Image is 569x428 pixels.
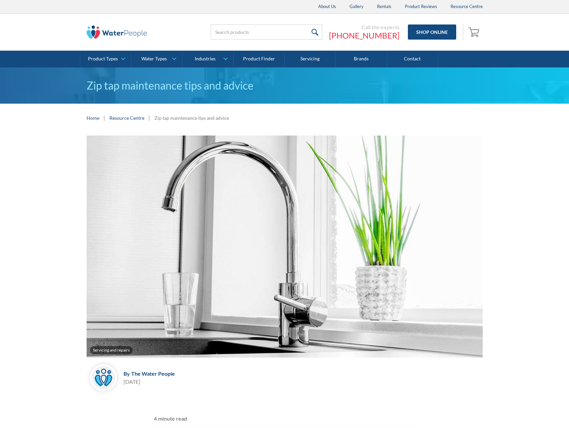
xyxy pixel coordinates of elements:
div: [DATE] [124,378,175,386]
div: Servicing and repairs [93,347,130,353]
a: Contact [387,51,438,67]
a: Water Types [131,51,182,67]
img: shopping cart [468,26,481,37]
div: minute read [158,415,187,423]
a: Home [87,114,99,121]
h1: Zip tap maintenance tips and advice [87,77,483,94]
a: Product Finder [234,51,285,67]
div: | [103,114,106,122]
div: Zip tap maintenance tips and advice [154,114,229,121]
a: Brands [336,51,387,67]
a: Servicing [285,51,336,67]
input: Search products [211,24,322,40]
div: The Water People [131,370,175,377]
div: 4 [154,415,157,423]
a: Industries [182,51,233,67]
div: Water Types [141,56,167,62]
a: Product Types [80,51,131,67]
div: Call the experts [329,24,399,31]
div: By [124,370,130,377]
div: Product Types [88,56,118,62]
div: Industries [195,56,216,62]
a: Resource Centre [109,114,144,121]
a: Open empty cart [467,24,483,40]
img: The Water People [87,25,147,39]
a: [PHONE_NUMBER] [329,31,399,41]
a: Shop Online [408,24,456,40]
div: | [148,114,151,122]
img: zip tap maintenance tips hero image [87,136,483,358]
